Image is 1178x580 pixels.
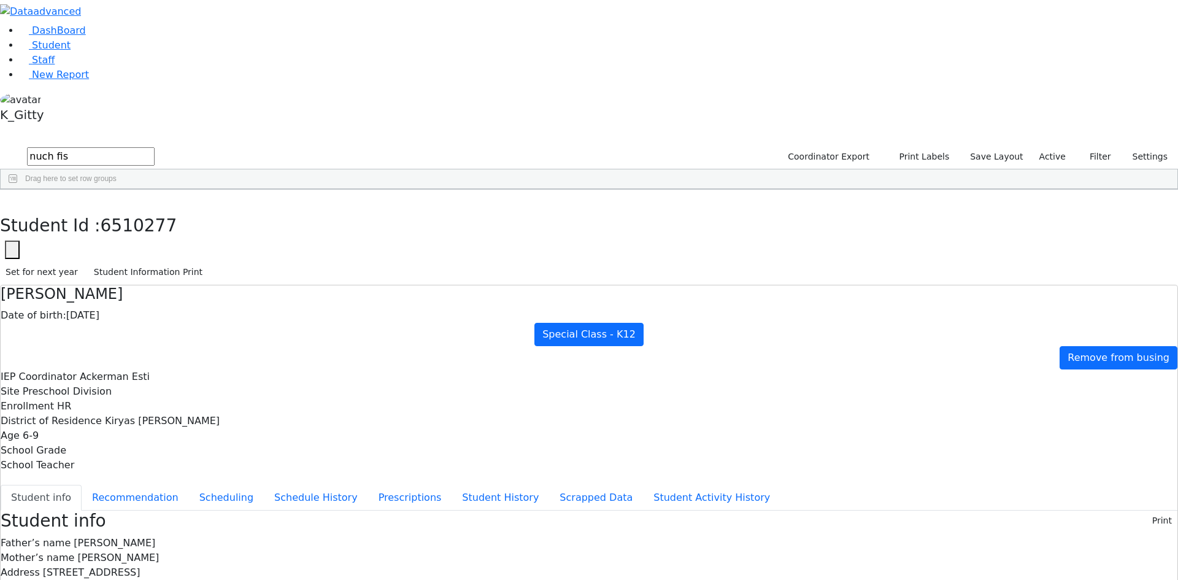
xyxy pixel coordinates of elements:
h3: Student info [1,511,106,532]
a: Special Class - K12 [534,323,644,346]
label: Date of birth: [1,308,66,323]
span: DashBoard [32,25,86,36]
a: DashBoard [20,25,86,36]
span: Staff [32,54,55,66]
button: Recommendation [82,485,189,511]
span: [PERSON_NAME] [74,537,155,549]
button: Filter [1074,147,1117,166]
button: Student Information Print [88,263,208,282]
button: Save Layout [964,147,1028,166]
h4: [PERSON_NAME] [1,285,1177,303]
a: New Report [20,69,89,80]
span: 6510277 [101,215,177,236]
button: Scrapped Data [549,485,643,511]
a: Staff [20,54,55,66]
label: Enrollment [1,399,54,414]
button: Schedule History [264,485,368,511]
span: HR [57,400,71,412]
label: IEP Coordinator [1,369,77,384]
span: Student [32,39,71,51]
span: [STREET_ADDRESS] [43,566,141,578]
label: Mother’s name [1,551,74,565]
label: Site [1,384,20,399]
button: Print [1147,511,1177,530]
button: Student info [1,485,82,511]
span: 6-9 [23,430,39,441]
span: Ackerman Esti [80,371,150,382]
button: Coordinator Export [780,147,875,166]
label: Age [1,428,20,443]
input: Search [27,147,155,166]
label: District of Residence [1,414,102,428]
label: Father’s name [1,536,71,551]
label: School Grade [1,443,66,458]
span: New Report [32,69,89,80]
label: Address [1,565,40,580]
button: Settings [1117,147,1173,166]
button: Student Activity History [643,485,780,511]
span: Preschool Division [23,385,112,397]
span: Drag here to set row groups [25,174,117,183]
a: Student [20,39,71,51]
span: [PERSON_NAME] [77,552,159,563]
a: Remove from busing [1060,346,1177,369]
span: Remove from busing [1068,352,1169,363]
button: Scheduling [189,485,264,511]
button: Prescriptions [368,485,452,511]
label: School Teacher [1,458,74,473]
div: [DATE] [1,308,1177,323]
button: Student History [452,485,549,511]
button: Print Labels [885,147,955,166]
label: Active [1034,147,1071,166]
span: Kiryas [PERSON_NAME] [105,415,220,427]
